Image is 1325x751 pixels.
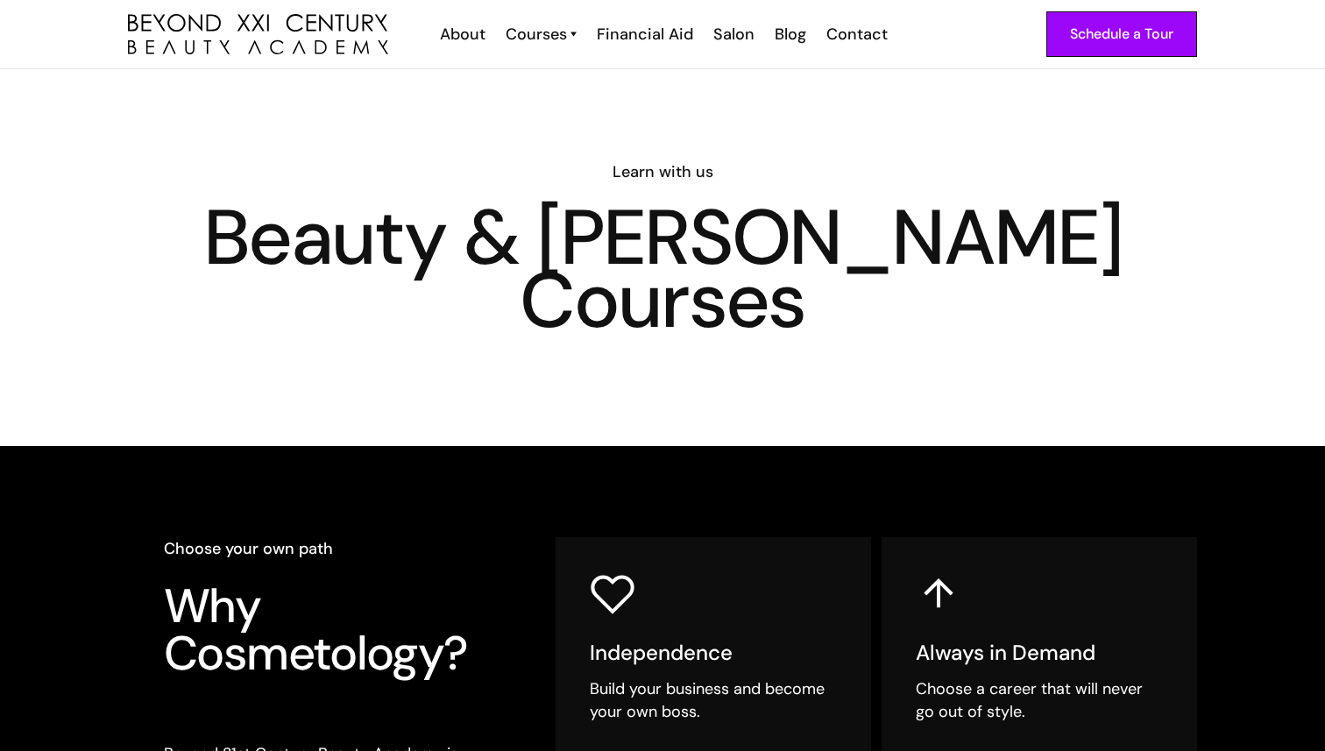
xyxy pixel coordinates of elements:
h5: Always in Demand [916,640,1163,666]
a: Salon [702,23,763,46]
img: heart icon [590,571,635,617]
img: up arrow [916,571,961,617]
div: Courses [506,23,567,46]
div: Choose a career that will never go out of style. [916,677,1163,723]
h6: Choose your own path [164,537,506,560]
div: About [440,23,485,46]
h6: Learn with us [128,160,1197,183]
a: Courses [506,23,577,46]
div: Contact [826,23,888,46]
h3: Why Cosmetology? [164,583,506,677]
div: Blog [775,23,806,46]
a: Blog [763,23,815,46]
a: About [429,23,494,46]
a: Schedule a Tour [1046,11,1197,57]
img: beyond 21st century beauty academy logo [128,14,388,55]
h5: Independence [590,640,837,666]
h1: Beauty & [PERSON_NAME] Courses [128,206,1197,332]
a: home [128,14,388,55]
a: Financial Aid [585,23,702,46]
div: Financial Aid [597,23,693,46]
div: Schedule a Tour [1070,23,1173,46]
div: Salon [713,23,755,46]
div: Build your business and become your own boss. [590,677,837,723]
a: Contact [815,23,896,46]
